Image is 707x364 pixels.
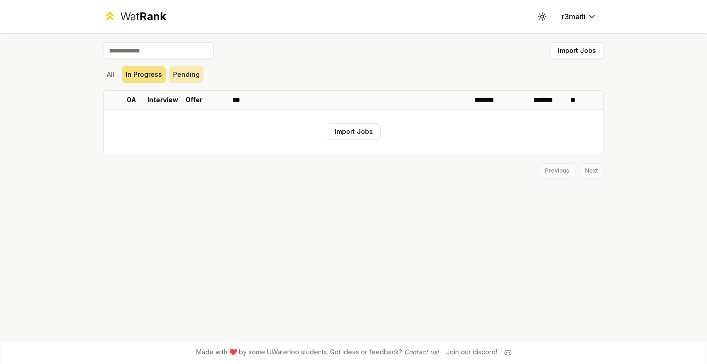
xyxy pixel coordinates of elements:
button: All [103,66,118,83]
button: Import Jobs [327,123,381,140]
a: Contact us! [404,348,439,356]
p: OA [127,95,136,104]
p: Interview [147,95,178,104]
span: Made with ❤️ by some UWaterloo students. Got ideas or feedback? [196,347,439,357]
button: Pending [169,66,203,83]
p: Offer [185,95,203,104]
a: WatRank [103,9,166,24]
button: In Progress [122,66,166,83]
button: Import Jobs [550,42,604,59]
span: Rank [139,10,166,23]
span: r3maiti [562,11,585,22]
button: r3maiti [554,8,604,25]
div: Join our discord! [446,347,497,357]
div: Wat [120,9,166,24]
